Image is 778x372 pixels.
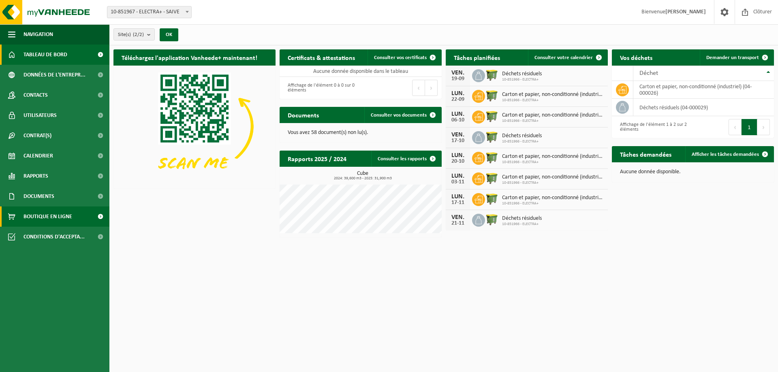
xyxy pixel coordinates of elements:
button: Previous [729,119,742,135]
span: 10-851966 - ELECTRA+ [502,119,604,123]
div: VEN. [450,214,466,221]
span: Utilisateurs [24,105,57,125]
span: 10-851967 - ELECTRA+ - SAIVE [107,6,192,18]
span: Carton et papier, non-conditionné (industriel) [502,195,604,201]
div: VEN. [450,132,466,138]
h2: Tâches planifiées [446,49,508,65]
span: Contacts [24,85,48,105]
a: Demander un transport [700,49,773,66]
span: Rapports [24,166,48,186]
span: Site(s) [118,29,144,41]
a: Consulter vos documents [364,107,441,123]
span: Tableau de bord [24,45,67,65]
span: Carton et papier, non-conditionné (industriel) [502,153,604,160]
span: 10-851966 - ELECTRA+ [502,98,604,103]
span: Déchet [639,70,658,77]
img: WB-1100-HPE-GN-50 [485,68,499,82]
h3: Cube [284,171,442,181]
img: WB-1100-HPE-GN-50 [485,213,499,226]
span: Carton et papier, non-conditionné (industriel) [502,174,604,181]
strong: [PERSON_NAME] [665,9,706,15]
a: Afficher les tâches demandées [685,146,773,162]
span: 2024: 39,600 m3 - 2025: 31,900 m3 [284,176,442,181]
div: LUN. [450,111,466,117]
span: Données de l'entrepr... [24,65,85,85]
div: 17-11 [450,200,466,206]
img: Download de VHEPlus App [113,66,276,187]
button: Site(s)(2/2) [113,28,155,40]
span: Consulter vos certificats [374,55,427,60]
span: 10-851966 - ELECTRA+ [502,222,542,227]
div: LUN. [450,173,466,179]
td: Aucune donnée disponible dans le tableau [280,66,442,77]
span: Conditions d'accepta... [24,227,85,247]
span: Déchets résiduels [502,133,542,139]
span: Documents [24,186,54,206]
button: OK [160,28,178,41]
a: Consulter les rapports [371,151,441,167]
span: 10-851966 - ELECTRA+ [502,139,542,144]
span: 10-851966 - ELECTRA+ [502,181,604,185]
button: Next [757,119,770,135]
button: 1 [742,119,757,135]
span: Carton et papier, non-conditionné (industriel) [502,91,604,98]
div: 03-11 [450,179,466,185]
span: 10-851967 - ELECTRA+ - SAIVE [107,6,191,18]
span: Contrat(s) [24,125,51,146]
span: Déchets résiduels [502,71,542,77]
h2: Documents [280,107,327,123]
div: LUN. [450,152,466,159]
span: 10-851966 - ELECTRA+ [502,201,604,206]
h2: Vos déchets [612,49,660,65]
span: Consulter vos documents [371,113,427,118]
span: Déchets résiduels [502,215,542,222]
span: Boutique en ligne [24,206,72,227]
img: WB-1100-HPE-GN-50 [485,192,499,206]
span: Carton et papier, non-conditionné (industriel) [502,112,604,119]
img: WB-1100-HPE-GN-50 [485,171,499,185]
span: Demander un transport [706,55,759,60]
img: WB-1100-HPE-GN-50 [485,109,499,123]
td: carton et papier, non-conditionné (industriel) (04-000026) [633,81,774,99]
count: (2/2) [133,32,144,37]
div: Affichage de l'élément 0 à 0 sur 0 éléments [284,79,357,97]
img: WB-1100-HPE-GN-50 [485,89,499,102]
h2: Rapports 2025 / 2024 [280,151,355,166]
span: Afficher les tâches demandées [692,152,759,157]
h2: Téléchargez l'application Vanheede+ maintenant! [113,49,265,65]
span: 10-851966 - ELECTRA+ [502,160,604,165]
div: LUN. [450,90,466,97]
div: VEN. [450,70,466,76]
span: 10-851966 - ELECTRA+ [502,77,542,82]
h2: Certificats & attestations [280,49,363,65]
button: Previous [412,80,425,96]
span: Navigation [24,24,53,45]
img: WB-1100-HPE-GN-50 [485,130,499,144]
div: 19-09 [450,76,466,82]
div: LUN. [450,193,466,200]
button: Next [425,80,438,96]
div: 20-10 [450,159,466,164]
a: Consulter vos certificats [368,49,441,66]
h2: Tâches demandées [612,146,680,162]
div: 21-11 [450,221,466,226]
span: Consulter votre calendrier [534,55,593,60]
p: Aucune donnée disponible. [620,169,766,175]
div: 22-09 [450,97,466,102]
div: 17-10 [450,138,466,144]
a: Consulter votre calendrier [528,49,607,66]
span: Calendrier [24,146,53,166]
p: Vous avez 58 document(s) non lu(s). [288,130,434,136]
div: 06-10 [450,117,466,123]
div: Affichage de l'élément 1 à 2 sur 2 éléments [616,118,689,136]
td: déchets résiduels (04-000029) [633,99,774,116]
img: WB-1100-HPE-GN-50 [485,151,499,164]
